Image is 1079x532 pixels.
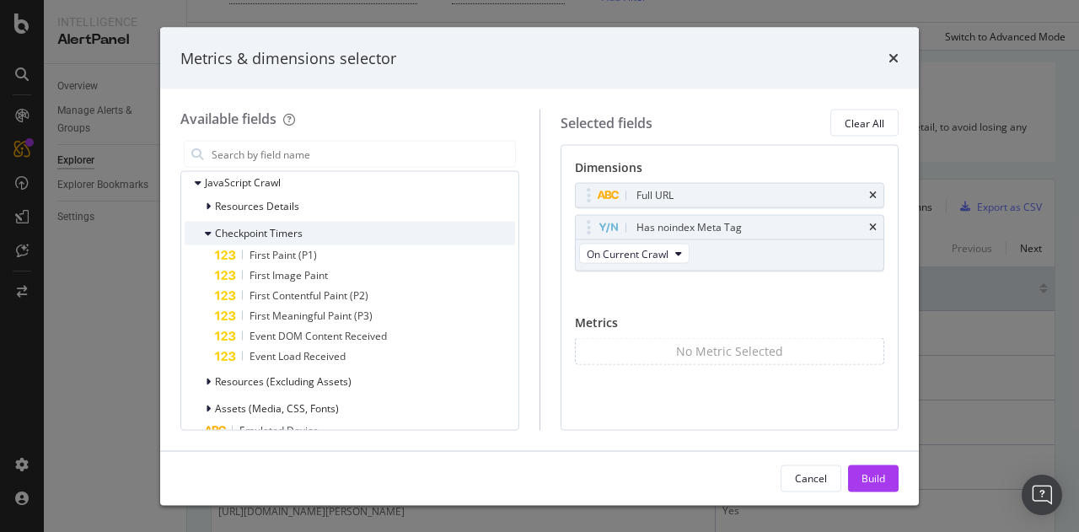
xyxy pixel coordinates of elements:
div: Full URL [636,187,674,204]
div: No Metric Selected [676,343,783,360]
div: modal [160,27,919,505]
button: Cancel [781,465,841,492]
span: Event DOM Content Received [250,329,387,343]
span: Checkpoint Timers [215,226,303,240]
div: Metrics [575,314,885,338]
div: times [888,47,899,69]
span: First Paint (P1) [250,248,317,262]
div: Has noindex Meta TagtimesOn Current Crawl [575,215,885,271]
div: Has noindex Meta Tag [636,219,742,236]
span: First Image Paint [250,268,328,282]
span: Event Load Received [250,349,346,363]
span: First Meaningful Paint (P3) [250,309,373,323]
span: Resources (Excluding Assets) [215,374,352,389]
button: On Current Crawl [579,244,690,264]
div: times [869,191,877,201]
div: Clear All [845,116,884,130]
div: times [869,223,877,233]
div: Selected fields [561,113,652,132]
span: First Contentful Paint (P2) [250,288,368,303]
div: Build [862,470,885,485]
div: Open Intercom Messenger [1022,475,1062,515]
span: JavaScript Crawl [205,175,281,190]
div: Dimensions [575,159,885,183]
button: Clear All [830,110,899,137]
button: Build [848,465,899,492]
div: Cancel [795,470,827,485]
span: Resources Details [215,199,299,213]
div: Full URLtimes [575,183,885,208]
div: Metrics & dimensions selector [180,47,396,69]
div: Available fields [180,110,276,128]
span: On Current Crawl [587,246,668,261]
span: Assets (Media, CSS, Fonts) [215,401,339,416]
input: Search by field name [210,142,515,167]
